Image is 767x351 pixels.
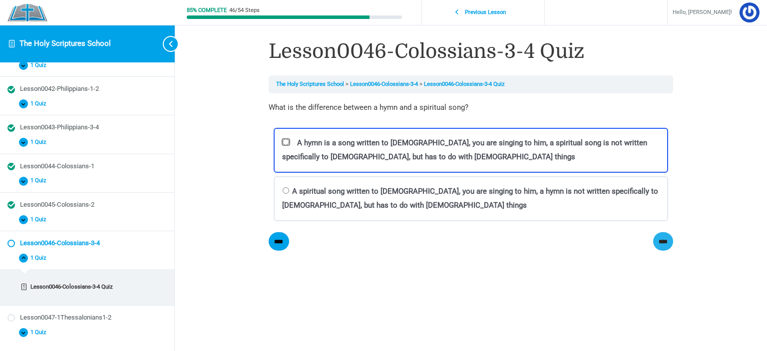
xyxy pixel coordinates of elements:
a: Lesson0046-Colossians-3-4 [350,81,418,87]
a: Completed Lesson0045-Colossians-2 [7,200,167,210]
a: Previous Lesson [424,3,542,22]
button: 1 Quiz [7,174,167,188]
button: 1 Quiz [7,97,167,111]
a: Completed Lesson0043-Philippians-3-4 [7,123,167,132]
nav: Breadcrumbs [269,75,673,93]
input: A hymn is a song written to [DEMOGRAPHIC_DATA], you are singing to him, a spiritual song is not w... [282,139,290,145]
div: Lesson0042-Philippians-1-2 [20,84,167,94]
div: Completed [7,124,15,132]
div: Incomplete [20,284,27,291]
button: 1 Quiz [7,212,167,227]
div: 46/54 Steps [229,7,260,13]
p: What is the difference between a hymn and a spiritual song? [269,101,673,115]
div: Lesson0044-Colossians-1 [20,162,167,171]
button: 1 Quiz [7,135,167,150]
div: Not started [7,240,15,247]
span: 1 Quiz [28,177,52,184]
span: 1 Quiz [28,139,52,146]
a: Lesson0046-Colossians-3-4 Quiz [424,81,505,87]
a: Not started Lesson0047-1Thessalonians1-2 [7,313,167,323]
div: 85% Complete [187,7,227,13]
label: A hymn is a song written to [DEMOGRAPHIC_DATA], you are singing to him, a spiritual song is not w... [274,128,668,173]
div: Completed [7,201,15,209]
span: 1 Quiz [28,255,52,262]
div: Lesson0047-1Thessalonians1-2 [20,313,167,323]
a: The Holy Scriptures School [19,39,111,48]
span: Hello, [PERSON_NAME]! [673,7,732,18]
a: Completed Lesson0044-Colossians-1 [7,162,167,171]
input: A spiritual song written to [DEMOGRAPHIC_DATA], you are singing to him, a hymn is not written spe... [282,187,290,194]
span: 1 Quiz [28,329,52,336]
button: 1 Quiz [7,251,167,265]
span: 1 Quiz [28,216,52,223]
div: Lesson0045-Colossians-2 [20,200,167,210]
div: Completed [7,163,15,170]
a: Incomplete Lesson0046-Colossians-3-4 Quiz [11,280,164,294]
a: The Holy Scriptures School [276,81,344,87]
button: 1 Quiz [7,58,167,73]
span: 1 Quiz [28,62,52,69]
div: Lesson0046-Colossians-3-4 [20,239,167,248]
button: 1 Quiz [7,325,167,340]
a: Not started Lesson0046-Colossians-3-4 [7,239,167,248]
span: 1 Quiz [28,100,52,107]
button: Toggle sidebar navigation [155,25,175,62]
label: A spiritual song written to [DEMOGRAPHIC_DATA], you are singing to him, a hymn is not written spe... [274,176,668,221]
span: Previous Lesson [459,9,512,16]
h1: Lesson0046-Colossians-3-4 Quiz [269,37,673,65]
div: Lesson0043-Philippians-3-4 [20,123,167,132]
a: Completed Lesson0042-Philippians-1-2 [7,84,167,94]
div: Completed [7,86,15,93]
div: Lesson0046-Colossians-3-4 Quiz [30,283,161,291]
div: Not started [7,314,15,322]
